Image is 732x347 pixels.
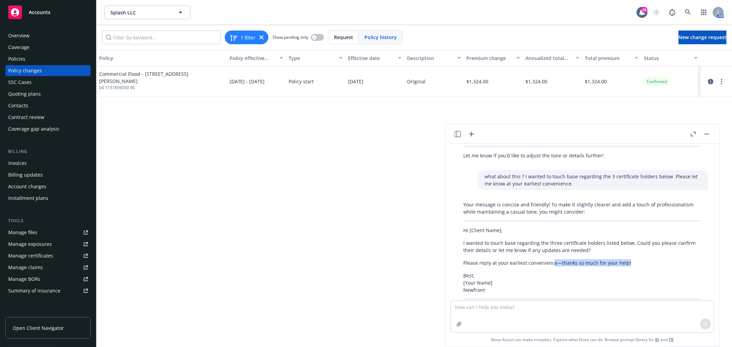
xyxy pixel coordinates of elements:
span: Open Client Navigator [13,324,64,332]
div: Original [407,78,426,85]
a: Coverage [5,42,91,53]
button: Status [641,50,700,66]
a: Search [681,5,695,19]
a: Account charges [5,181,91,192]
button: Policy effective dates [227,50,286,66]
div: Type [289,55,335,62]
span: Policy start [289,78,314,85]
a: TR [669,337,674,343]
p: Please reply at your earliest convenience—thanks so much for your help! [463,259,701,266]
span: Request [334,34,353,41]
div: Manage BORs [8,274,40,285]
div: Account charges [8,181,46,192]
button: Annualized total premium change [523,50,582,66]
span: [DATE] [348,78,363,85]
span: Confirmed [647,79,667,85]
a: Manage BORs [5,274,91,285]
span: Accounts [29,10,50,15]
span: $1,324.00 [525,78,547,85]
div: Policy effective dates [230,55,276,62]
div: Description [407,55,453,62]
a: BI [655,337,659,343]
p: I wanted to touch base regarding the three certificate holders listed below. Could you please con... [463,239,701,254]
a: Installment plans [5,193,91,204]
div: Effective date [348,55,394,62]
div: Tools [5,217,91,224]
a: Summary of insurance [5,285,91,296]
span: Policy history [364,34,397,41]
a: Policy changes [5,65,91,76]
div: Billing [5,148,91,155]
button: Premium change [464,50,523,66]
span: 1 filter [241,34,255,41]
span: Nova Assist can make mistakes. Explore what Nova can do: Browse prompt library for and [448,333,717,347]
a: Switch app [697,5,711,19]
div: Policy [99,55,224,62]
button: Effective date [345,50,405,66]
div: Invoices [8,158,27,169]
a: Policies [5,53,91,64]
div: Manage claims [8,262,43,273]
a: Accounts [5,3,91,22]
div: Billing updates [8,169,43,180]
button: Total premium [582,50,641,66]
div: 29 [641,7,648,13]
a: Manage files [5,227,91,238]
a: Coverage gap analysis [5,123,91,134]
button: Policy [96,50,227,66]
div: Coverage [8,42,30,53]
button: Splash LLC [105,5,190,19]
p: what about this ? I wanted to touch base regarding the 3 certificate holders below. Please let me... [485,173,701,187]
a: Overview [5,30,91,41]
div: Status [644,55,690,62]
span: [DATE] - [DATE] [230,78,265,85]
a: more [718,77,726,86]
p: Best, [Your Name] Newfront [463,272,701,294]
a: Manage exposures [5,239,91,250]
div: Contacts [8,100,28,111]
a: Report a Bug [665,5,679,19]
span: $1,324.00 [466,78,488,85]
span: $1,324.00 [585,78,607,85]
div: Manage exposures [8,239,52,250]
a: Contract review [5,112,91,123]
div: Premium change [466,55,513,62]
p: Let me know if you’d like to adjust the tone or details further! [463,152,701,159]
span: Commercial Flood - [STREET_ADDRESS][PERSON_NAME] [99,70,224,85]
div: Manage certificates [8,250,53,261]
div: Policy changes [8,65,42,76]
span: Splash LLC [111,9,170,16]
div: Policies [8,53,25,64]
input: Filter by keyword... [102,31,221,44]
button: Description [404,50,464,66]
a: Billing updates [5,169,91,180]
span: Show pending only [272,34,308,40]
a: Manage claims [5,262,91,273]
p: Hi [Client Name], [463,227,701,234]
div: Manage files [8,227,37,238]
a: Quoting plans [5,88,91,99]
a: New change request [678,31,727,44]
div: Summary of insurance [8,285,60,296]
button: Type [286,50,345,66]
div: Quoting plans [8,88,41,99]
a: SSC Cases [5,77,91,88]
span: 04 1151856050 06 [99,85,224,91]
a: Start snowing [650,5,663,19]
div: Installment plans [8,193,48,204]
span: New change request [678,34,727,40]
div: Overview [8,30,30,41]
a: circleInformation [707,77,715,86]
div: Annualized total premium change [525,55,572,62]
div: Coverage gap analysis [8,123,59,134]
p: Your message is concise and friendly! To make it slightly clearer and add a touch of professional... [463,201,701,215]
a: Contacts [5,100,91,111]
a: Invoices [5,158,91,169]
div: SSC Cases [8,77,32,88]
div: Total premium [585,55,631,62]
div: Contract review [8,112,44,123]
div: Analytics hub [5,310,91,317]
a: Manage certificates [5,250,91,261]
